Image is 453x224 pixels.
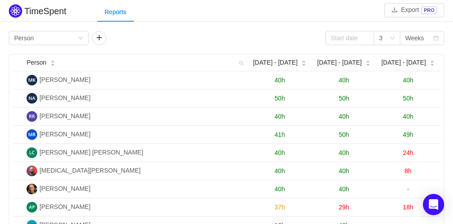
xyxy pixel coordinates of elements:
i: icon: down [390,35,395,42]
img: LB [27,147,37,158]
div: Person [14,31,34,45]
div: Open Intercom Messenger [423,194,444,215]
img: AP [27,202,37,212]
div: Sort [365,59,371,65]
button: icon: downloadExportPRO [384,3,444,17]
img: Quantify logo [9,4,22,18]
span: 40h [403,77,413,84]
img: RR [27,111,37,122]
img: DV [27,184,37,194]
i: icon: caret-down [365,62,370,65]
i: icon: caret-down [302,62,306,65]
i: icon: caret-up [50,59,55,62]
span: [PERSON_NAME] [39,131,90,138]
div: Weeks [405,31,424,45]
input: Start date [325,31,374,45]
span: [PERSON_NAME] [39,112,90,120]
i: icon: down [78,35,83,42]
span: [PERSON_NAME] [PERSON_NAME] [39,149,143,156]
i: icon: caret-down [430,62,434,65]
button: icon: plus [92,31,106,45]
img: NA [27,93,37,104]
img: NS [27,166,37,176]
span: 50h [403,95,413,102]
span: [PERSON_NAME] [39,76,90,83]
span: 50h [339,95,349,102]
img: MK [27,75,37,85]
span: - [407,185,409,193]
i: icon: caret-down [50,62,55,65]
i: icon: caret-up [430,59,434,62]
span: [PERSON_NAME] [39,94,90,101]
span: 29h [339,204,349,211]
span: 40h [339,77,349,84]
i: icon: calendar [434,35,439,42]
span: 40h [339,149,349,156]
span: 8h [405,167,412,174]
div: 3 [379,31,383,45]
span: 50h [275,95,285,102]
i: icon: search [235,54,248,71]
span: 18h [403,204,413,211]
div: Reports [97,2,133,22]
div: Sort [50,59,55,65]
span: 40h [275,167,285,174]
span: 40h [275,77,285,84]
h2: TimeSpent [24,6,66,16]
span: Person [27,58,46,67]
span: 40h [339,185,349,193]
span: 40h [275,185,285,193]
span: 40h [403,113,413,120]
span: 40h [339,113,349,120]
span: [MEDICAL_DATA][PERSON_NAME] [39,167,140,174]
span: 41h [275,131,285,138]
i: icon: caret-up [302,59,306,62]
span: 40h [275,149,285,156]
div: Sort [430,59,435,65]
div: Sort [301,59,306,65]
i: icon: caret-up [365,59,370,62]
span: 37h [275,204,285,211]
span: 40h [339,167,349,174]
span: [DATE] - [DATE] [253,58,298,67]
span: 40h [275,113,285,120]
span: [PERSON_NAME] [39,203,90,210]
span: [DATE] - [DATE] [381,58,426,67]
span: 50h [339,131,349,138]
span: 24h [403,149,413,156]
span: 49h [403,131,413,138]
span: [PERSON_NAME] [39,185,90,192]
img: MR [27,129,37,140]
span: [DATE] - [DATE] [317,58,362,67]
